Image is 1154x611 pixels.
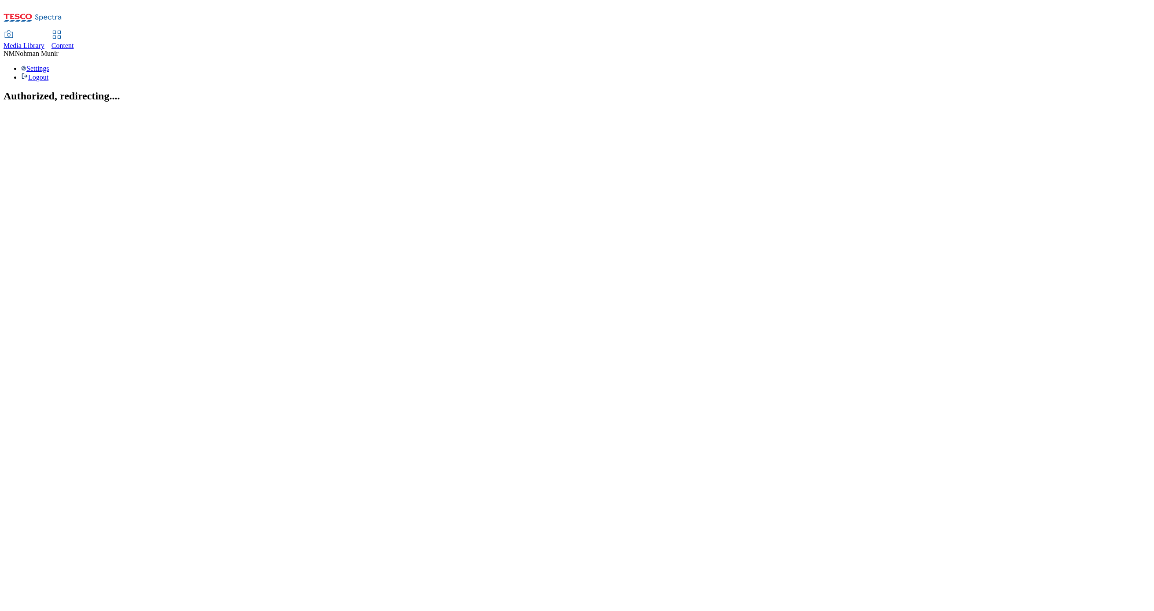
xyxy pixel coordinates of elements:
a: Logout [21,73,48,81]
span: Content [51,42,74,49]
h2: Authorized, redirecting.... [4,90,1150,102]
a: Media Library [4,31,44,50]
span: Media Library [4,42,44,49]
span: Nohman Munir [15,50,59,57]
span: NM [4,50,15,57]
a: Content [51,31,74,50]
a: Settings [21,65,49,72]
